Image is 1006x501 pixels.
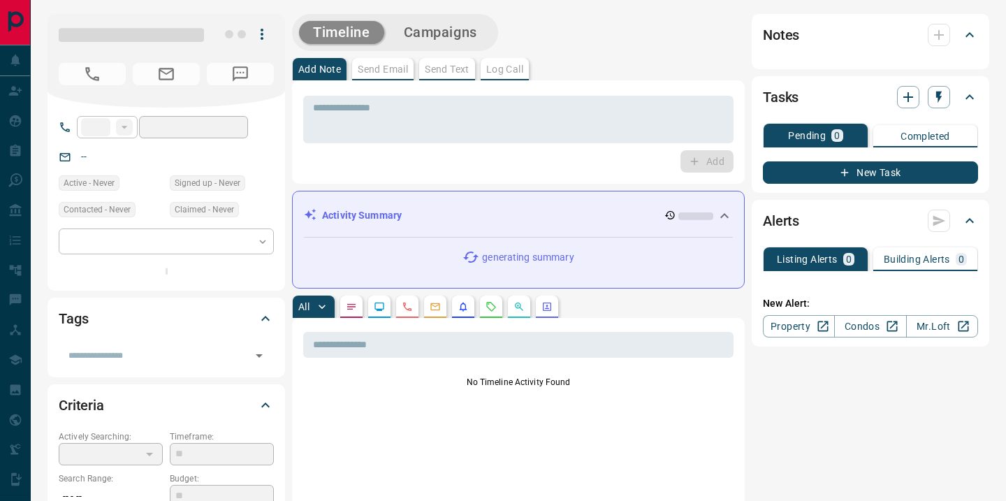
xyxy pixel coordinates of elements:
p: Listing Alerts [777,254,838,264]
p: Timeframe: [170,430,274,443]
svg: Requests [486,301,497,312]
svg: Opportunities [513,301,525,312]
p: New Alert: [763,296,978,311]
div: Notes [763,18,978,52]
span: Claimed - Never [175,203,234,217]
div: Activity Summary [304,203,733,228]
p: No Timeline Activity Found [303,376,734,389]
p: Actively Searching: [59,430,163,443]
svg: Agent Actions [541,301,553,312]
svg: Lead Browsing Activity [374,301,385,312]
p: Budget: [170,472,274,485]
span: Contacted - Never [64,203,131,217]
a: -- [81,151,87,162]
span: No Number [207,63,274,85]
span: Active - Never [64,176,115,190]
span: No Number [59,63,126,85]
h2: Criteria [59,394,104,416]
svg: Notes [346,301,357,312]
div: Alerts [763,204,978,238]
p: Activity Summary [322,208,402,223]
h2: Tasks [763,86,799,108]
a: Condos [834,315,906,337]
button: New Task [763,161,978,184]
p: Search Range: [59,472,163,485]
button: Timeline [299,21,384,44]
p: Add Note [298,64,341,74]
h2: Tags [59,307,88,330]
span: Signed up - Never [175,176,240,190]
h2: Notes [763,24,799,46]
button: Open [249,346,269,365]
p: 0 [958,254,964,264]
div: Tags [59,302,274,335]
button: Campaigns [390,21,491,44]
a: Property [763,315,835,337]
div: Tasks [763,80,978,114]
p: Pending [788,131,826,140]
p: Completed [901,131,950,141]
span: No Email [133,63,200,85]
p: All [298,302,309,312]
svg: Listing Alerts [458,301,469,312]
svg: Emails [430,301,441,312]
p: 0 [846,254,852,264]
div: Criteria [59,389,274,422]
svg: Calls [402,301,413,312]
a: Mr.Loft [906,315,978,337]
p: Building Alerts [884,254,950,264]
h2: Alerts [763,210,799,232]
p: 0 [834,131,840,140]
p: generating summary [482,250,574,265]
